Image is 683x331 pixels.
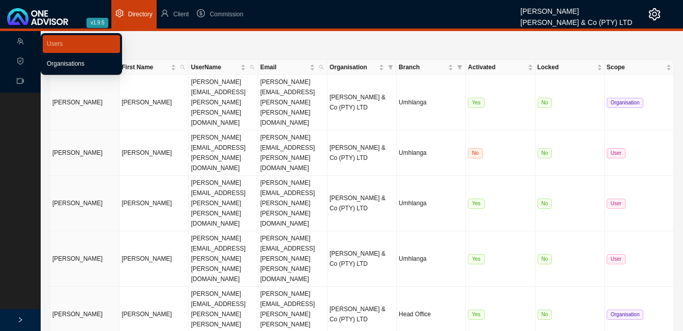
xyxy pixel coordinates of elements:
td: Umhlanga [397,130,466,176]
div: [PERSON_NAME] & Co (PTY) LTD [520,14,632,25]
a: Organisations [47,60,84,67]
td: [PERSON_NAME] [50,231,120,287]
th: First Name [120,60,189,75]
td: [PERSON_NAME] [50,130,120,176]
span: Scope [607,62,664,72]
th: Email [258,60,328,75]
span: Email [260,62,308,72]
span: No [468,148,483,158]
td: [PERSON_NAME] & Co (PTY) LTD [328,231,397,287]
span: search [319,65,324,70]
td: [PERSON_NAME] [120,75,189,130]
td: [PERSON_NAME][EMAIL_ADDRESS][PERSON_NAME][DOMAIN_NAME] [258,130,328,176]
span: User [607,199,626,209]
span: Commission [210,11,243,18]
td: [PERSON_NAME] [50,176,120,231]
span: Directory [128,11,153,18]
img: 2df55531c6924b55f21c4cf5d4484680-logo-light.svg [7,8,68,25]
td: [PERSON_NAME] & Co (PTY) LTD [328,130,397,176]
span: No [538,310,552,320]
span: Organisation [607,310,644,320]
span: Yes [468,254,484,264]
td: [PERSON_NAME][EMAIL_ADDRESS][PERSON_NAME][PERSON_NAME][DOMAIN_NAME] [189,176,258,231]
span: Client [173,11,189,18]
span: v1.9.5 [86,18,108,28]
span: video-camera [17,73,24,91]
span: search [250,65,255,70]
span: Branch [399,62,446,72]
span: Locked [538,62,595,72]
span: setting [648,8,661,20]
td: [PERSON_NAME] [120,130,189,176]
span: Yes [468,98,484,108]
td: [PERSON_NAME] [120,176,189,231]
a: Users [47,40,63,47]
span: search [317,60,326,74]
span: User [607,148,626,158]
td: [PERSON_NAME][EMAIL_ADDRESS][PERSON_NAME][PERSON_NAME][DOMAIN_NAME] [258,231,328,287]
td: Umhlanga [397,176,466,231]
span: team [17,34,24,51]
span: safety-certificate [17,53,24,71]
td: [PERSON_NAME][EMAIL_ADDRESS][PERSON_NAME][PERSON_NAME][DOMAIN_NAME] [189,75,258,130]
span: user [161,9,169,17]
span: Yes [468,310,484,320]
td: [PERSON_NAME] & Co (PTY) LTD [328,176,397,231]
span: search [180,65,185,70]
td: [PERSON_NAME][EMAIL_ADDRESS][PERSON_NAME][DOMAIN_NAME] [189,130,258,176]
span: No [538,148,552,158]
span: Yes [468,199,484,209]
span: search [178,60,187,74]
span: right [17,317,23,323]
span: No [538,199,552,209]
td: [PERSON_NAME] [120,231,189,287]
th: Branch [397,60,466,75]
span: search [248,60,257,74]
th: Activated [466,60,535,75]
th: Locked [536,60,605,75]
span: Organisation [607,98,644,108]
td: Umhlanga [397,75,466,130]
span: filter [457,65,462,70]
span: Organisation [330,62,377,72]
td: Umhlanga [397,231,466,287]
span: First Name [122,62,169,72]
span: filter [386,60,395,74]
td: [PERSON_NAME][EMAIL_ADDRESS][PERSON_NAME][PERSON_NAME][DOMAIN_NAME] [258,176,328,231]
span: No [538,98,552,108]
td: [PERSON_NAME] & Co (PTY) LTD [328,75,397,130]
th: Organisation [328,60,397,75]
th: Scope [605,60,674,75]
span: setting [115,9,124,17]
span: filter [388,65,393,70]
td: [PERSON_NAME][EMAIL_ADDRESS][PERSON_NAME][PERSON_NAME][DOMAIN_NAME] [258,75,328,130]
span: No [538,254,552,264]
span: Activated [468,62,525,72]
span: filter [455,60,464,74]
span: dollar [197,9,205,17]
th: UserName [189,60,258,75]
td: [PERSON_NAME][EMAIL_ADDRESS][PERSON_NAME][PERSON_NAME][DOMAIN_NAME] [189,231,258,287]
div: [PERSON_NAME] [520,3,632,14]
td: [PERSON_NAME] [50,75,120,130]
span: UserName [191,62,238,72]
span: User [607,254,626,264]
